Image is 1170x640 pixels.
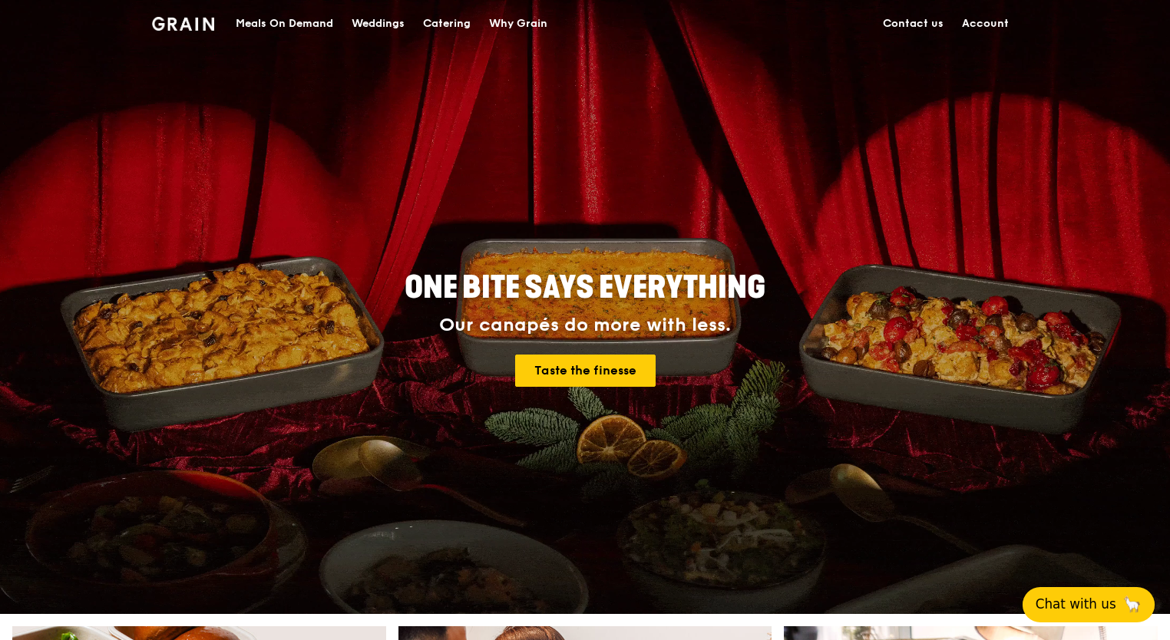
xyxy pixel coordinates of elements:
[152,17,214,31] img: Grain
[405,269,765,306] span: ONE BITE SAYS EVERYTHING
[515,355,656,387] a: Taste the finesse
[874,1,953,47] a: Contact us
[1023,587,1155,622] button: Chat with us🦙
[1122,595,1142,614] span: 🦙
[423,1,471,47] div: Catering
[414,1,480,47] a: Catering
[236,1,333,47] div: Meals On Demand
[953,1,1018,47] a: Account
[489,1,547,47] div: Why Grain
[309,315,861,336] div: Our canapés do more with less.
[1036,595,1116,614] span: Chat with us
[480,1,557,47] a: Why Grain
[352,1,405,47] div: Weddings
[342,1,414,47] a: Weddings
